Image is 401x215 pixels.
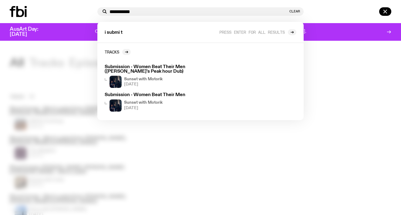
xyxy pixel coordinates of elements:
p: One day. One community. One frequency worth fighting for. Donate to support [DOMAIN_NAME]. [95,29,306,35]
h3: Submission - Women Beat Their Men ([PERSON_NAME]'s Peak hour Dub) [105,65,216,74]
span: i submi t [105,30,123,35]
a: Submission - Women Beat Their Men ([PERSON_NAME]'s Peak hour Dub)Sunset with Motorik[DATE] [102,62,219,90]
h2: Tracks [105,50,119,54]
a: Press enter for all results [219,29,296,35]
span: [DATE] [124,82,163,86]
h4: Sunset with Motorik [124,101,163,105]
a: Submission - Women Beat Their MenSunset with Motorik[DATE] [102,90,219,114]
h3: Submission - Women Beat Their Men [105,93,216,97]
button: Clear [289,10,300,13]
span: [DATE] [124,106,163,110]
a: Tracks [105,49,131,55]
h3: AusArt Day: [DATE] [10,27,49,37]
h4: Sunset with Motorik [124,77,163,81]
span: Press enter for all results [219,30,285,34]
